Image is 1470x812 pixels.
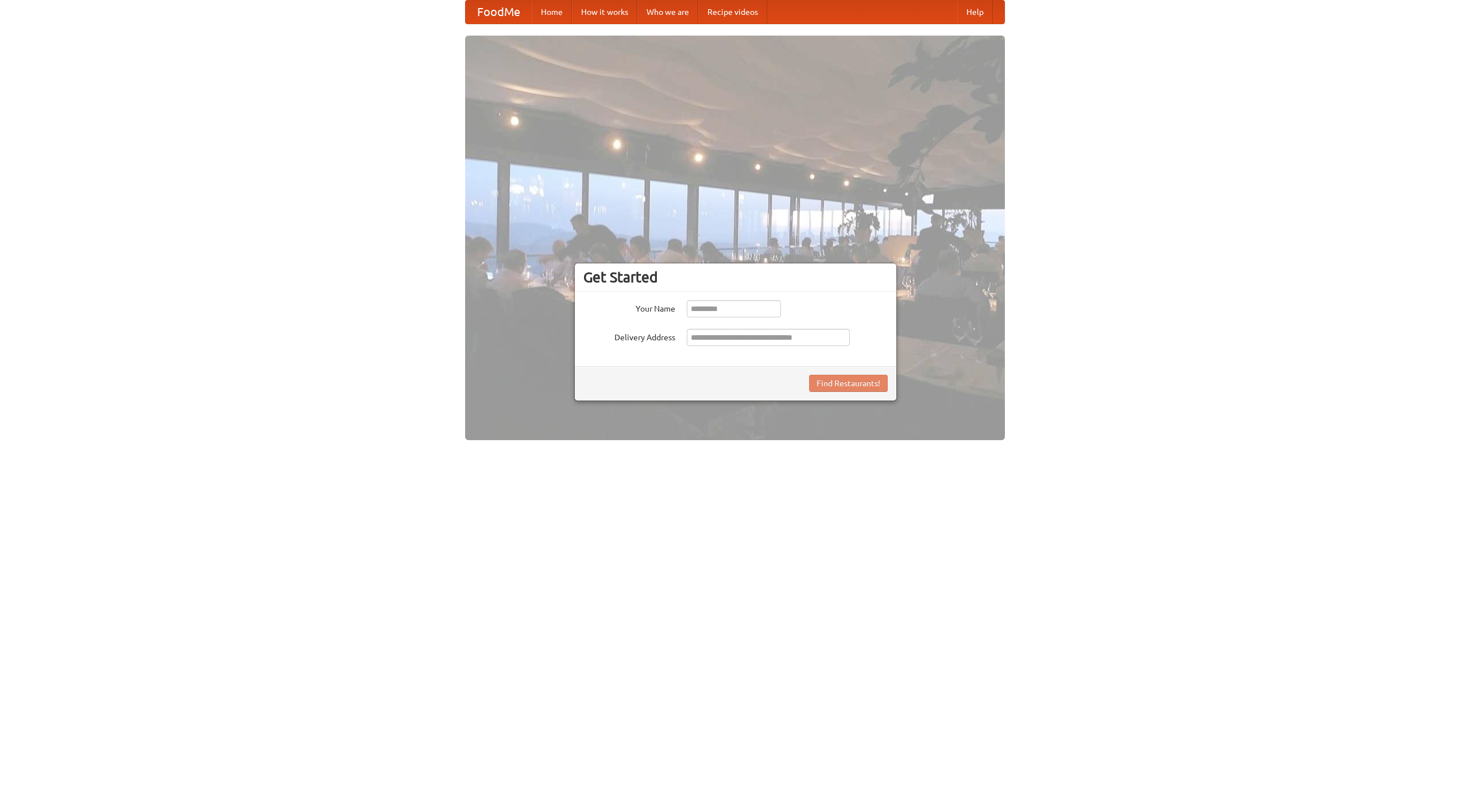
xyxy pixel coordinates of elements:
a: FoodMe [466,1,532,24]
label: Your Name [583,300,675,314]
a: Help [957,1,993,24]
label: Delivery Address [583,329,675,343]
a: Who we are [637,1,698,24]
h3: Get Started [583,269,888,286]
a: Recipe videos [698,1,767,24]
a: How it works [572,1,637,24]
a: Home [532,1,572,24]
button: Find Restaurants! [809,375,888,392]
